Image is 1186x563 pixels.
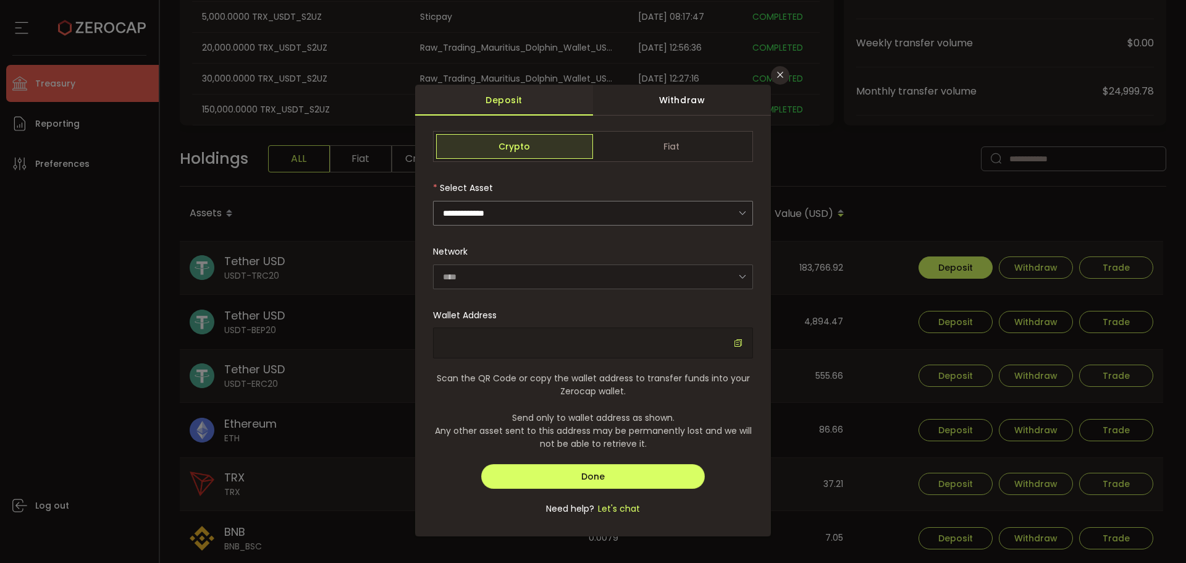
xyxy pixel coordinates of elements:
[433,245,468,258] label: Network
[433,309,497,321] label: Wallet Address
[433,182,493,194] label: Select Asset
[433,412,753,425] span: Send only to wallet address as shown.
[546,502,594,515] span: Need help?
[436,134,593,159] span: Crypto
[415,85,771,536] div: dialog
[481,464,705,489] button: Done
[1124,504,1186,563] iframe: Chat Widget
[593,85,771,116] div: Withdraw
[433,372,753,398] span: Scan the QR Code or copy the wallet address to transfer funds into your Zerocap wallet.
[594,502,640,515] span: Let's chat
[593,134,750,159] span: Fiat
[581,470,605,483] span: Done
[771,66,789,85] button: Close
[433,425,753,451] span: Any other asset sent to this address may be permanently lost and we will not be able to retrieve it.
[415,85,593,116] div: Deposit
